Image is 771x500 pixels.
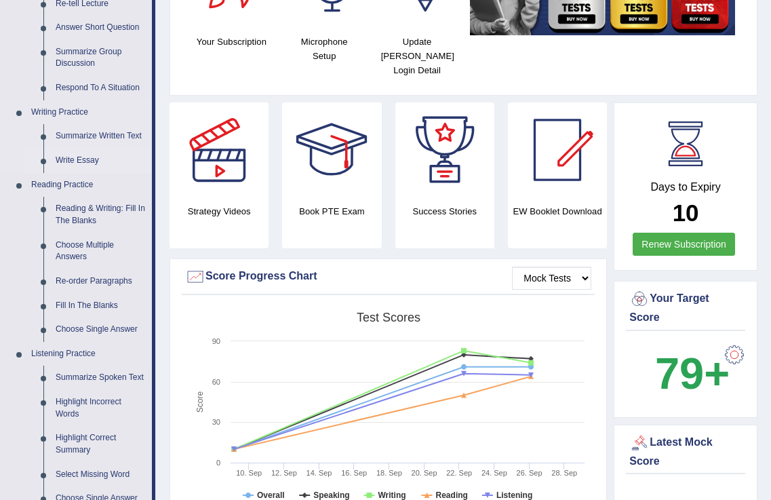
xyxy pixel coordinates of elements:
[50,149,152,173] a: Write Essay
[496,491,532,500] tspan: Listening
[170,204,269,218] h4: Strategy Videos
[395,204,494,218] h4: Success Stories
[257,491,285,500] tspan: Overall
[376,469,402,477] tspan: 18. Sep
[195,391,205,413] tspan: Score
[216,459,220,467] text: 0
[25,173,152,197] a: Reading Practice
[50,76,152,100] a: Respond To A Situation
[50,269,152,294] a: Re-order Paragraphs
[50,16,152,40] a: Answer Short Question
[378,491,406,500] tspan: Writing
[50,426,152,462] a: Highlight Correct Summary
[357,311,420,324] tspan: Test scores
[25,100,152,125] a: Writing Practice
[378,35,457,77] h4: Update [PERSON_NAME] Login Detail
[282,204,381,218] h4: Book PTE Exam
[50,390,152,426] a: Highlight Incorrect Words
[633,233,735,256] a: Renew Subscription
[517,469,542,477] tspan: 26. Sep
[25,342,152,366] a: Listening Practice
[629,181,742,193] h4: Days to Expiry
[629,289,742,326] div: Your Target Score
[655,349,730,398] b: 79+
[313,491,349,500] tspan: Speaking
[50,318,152,342] a: Choose Single Answer
[50,294,152,318] a: Fill In The Blanks
[192,35,271,49] h4: Your Subscription
[212,418,220,426] text: 30
[50,233,152,269] a: Choose Multiple Answers
[212,337,220,345] text: 90
[212,378,220,386] text: 60
[50,197,152,233] a: Reading & Writing: Fill In The Blanks
[50,40,152,76] a: Summarize Group Discussion
[50,366,152,390] a: Summarize Spoken Text
[307,469,332,477] tspan: 14. Sep
[341,469,367,477] tspan: 16. Sep
[236,469,262,477] tspan: 10. Sep
[481,469,507,477] tspan: 24. Sep
[271,469,297,477] tspan: 12. Sep
[50,463,152,487] a: Select Missing Word
[185,267,591,287] div: Score Progress Chart
[551,469,577,477] tspan: 28. Sep
[508,204,607,218] h4: EW Booklet Download
[50,124,152,149] a: Summarize Written Text
[446,469,472,477] tspan: 22. Sep
[673,199,699,226] b: 10
[436,491,468,500] tspan: Reading
[285,35,364,63] h4: Microphone Setup
[412,469,437,477] tspan: 20. Sep
[629,433,742,469] div: Latest Mock Score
